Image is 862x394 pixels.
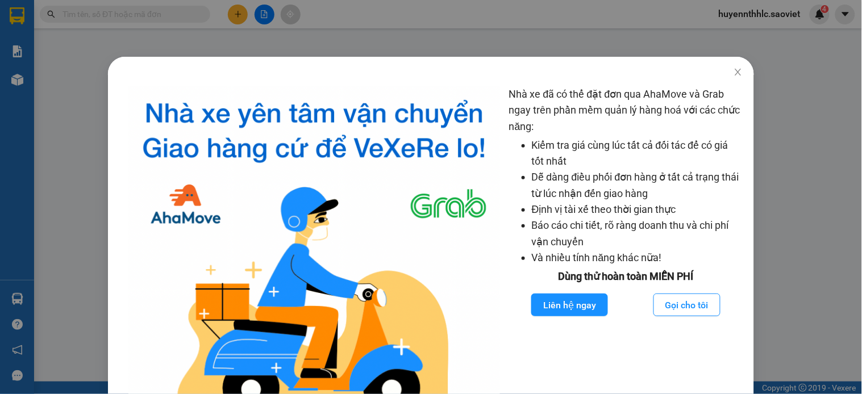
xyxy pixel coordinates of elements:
button: Close [722,57,754,89]
li: Kiểm tra giá cùng lúc tất cả đối tác để có giá tốt nhất [532,137,743,170]
li: Báo cáo chi tiết, rõ ràng doanh thu và chi phí vận chuyển [532,217,743,250]
span: Liên hệ ngay [543,298,596,312]
li: Dễ dàng điều phối đơn hàng ở tất cả trạng thái từ lúc nhận đến giao hàng [532,169,743,202]
span: Gọi cho tôi [665,298,709,312]
span: close [734,68,743,77]
button: Liên hệ ngay [531,294,608,316]
div: Dùng thử hoàn toàn MIỄN PHÍ [509,269,743,284]
li: Định vị tài xế theo thời gian thực [532,202,743,217]
button: Gọi cho tôi [653,294,721,316]
li: Và nhiều tính năng khác nữa! [532,250,743,266]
